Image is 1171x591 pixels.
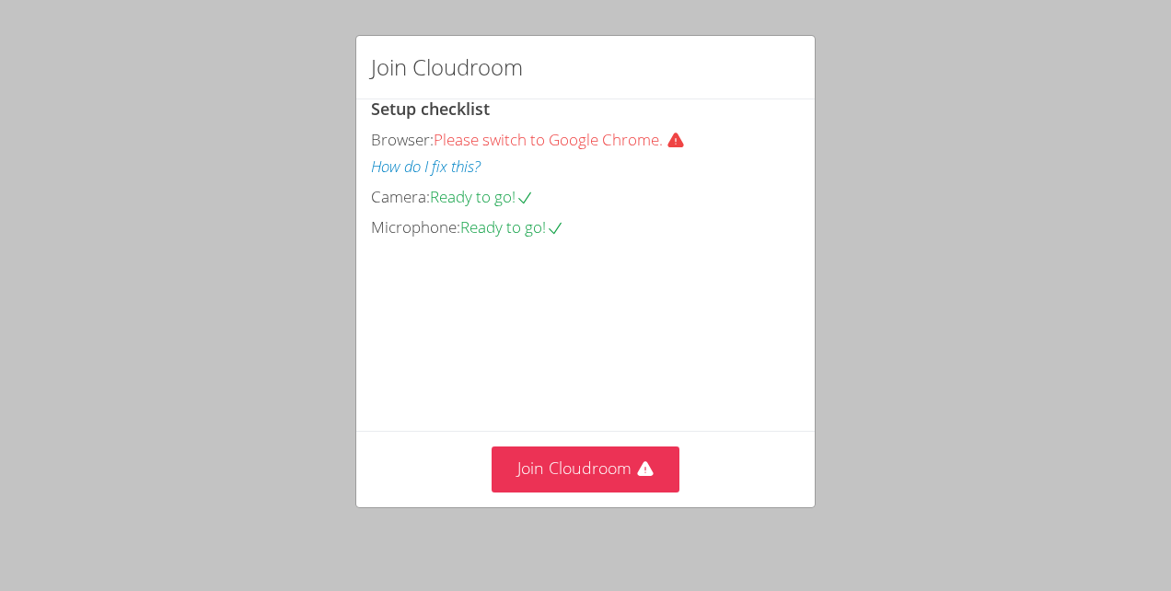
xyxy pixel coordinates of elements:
span: Ready to go! [430,186,534,207]
span: Setup checklist [371,98,490,120]
span: Ready to go! [460,216,564,238]
button: Join Cloudroom [492,446,680,492]
button: How do I fix this? [371,154,481,180]
h2: Join Cloudroom [371,51,523,84]
span: Microphone: [371,216,460,238]
span: Camera: [371,186,430,207]
span: Please switch to Google Chrome. [434,129,692,150]
span: Browser: [371,129,434,150]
